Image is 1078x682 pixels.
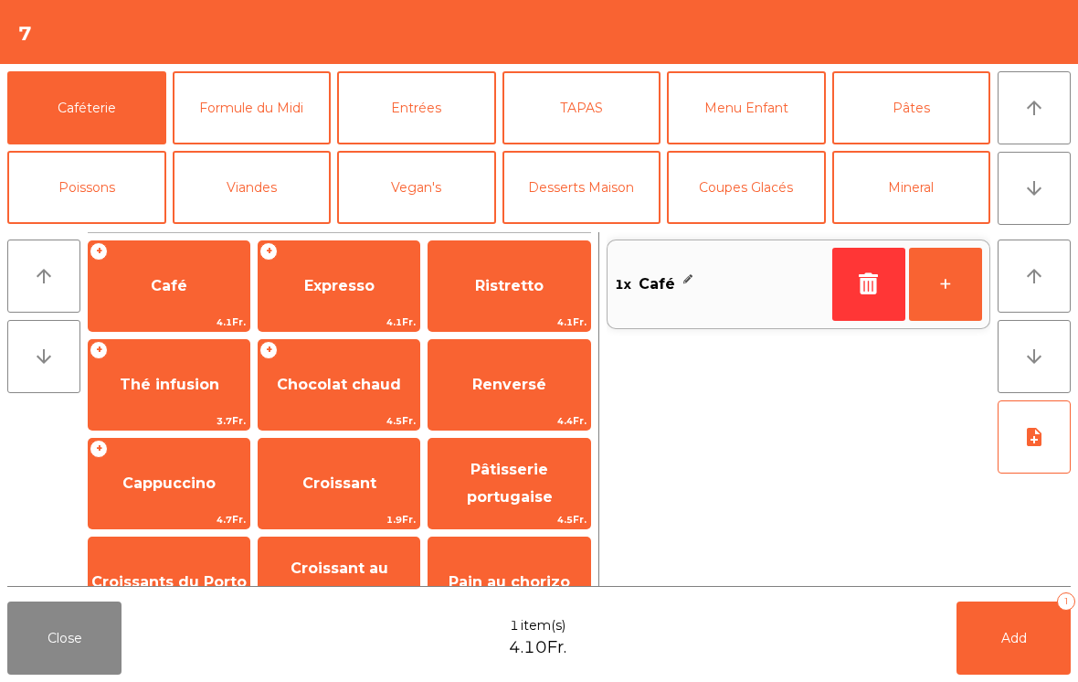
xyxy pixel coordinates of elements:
[259,412,419,430] span: 4.5Fr.
[120,376,219,393] span: Thé infusion
[1023,177,1045,199] i: arrow_downward
[1023,265,1045,287] i: arrow_upward
[1001,630,1027,646] span: Add
[91,573,247,591] span: Croissants du Porto
[1057,592,1075,611] div: 1
[667,151,826,224] button: Coupes Glacés
[998,400,1071,474] button: note_add
[89,511,249,528] span: 4.7Fr.
[304,277,375,294] span: Expresso
[7,320,80,393] button: arrow_downward
[502,151,661,224] button: Desserts Maison
[956,602,1071,675] button: Add1
[259,242,278,261] span: +
[122,474,216,492] span: Cappuccino
[7,602,122,675] button: Close
[7,151,166,224] button: Poissons
[509,635,566,660] span: 4.10Fr.
[428,412,589,430] span: 4.4Fr.
[291,559,388,604] span: Croissant au chocolat pt
[1023,97,1045,119] i: arrow_upward
[510,616,519,635] span: 1
[302,474,376,492] span: Croissant
[259,511,419,528] span: 1.9Fr.
[7,71,166,144] button: Caféterie
[33,346,55,368] i: arrow_downward
[998,320,1071,393] button: arrow_downward
[151,277,187,294] span: Café
[428,314,589,331] span: 4.1Fr.
[639,271,675,298] span: Café
[909,248,982,321] button: +
[7,240,80,313] button: arrow_upward
[428,511,589,528] span: 4.5Fr.
[1023,346,1045,368] i: arrow_downward
[475,277,544,294] span: Ristretto
[502,71,661,144] button: TAPAS
[259,341,278,359] span: +
[521,616,565,635] span: item(s)
[472,376,546,393] span: Renversé
[615,271,631,298] span: 1x
[259,314,419,331] span: 4.1Fr.
[337,71,496,144] button: Entrées
[90,341,108,359] span: +
[277,376,401,393] span: Chocolat chaud
[18,20,32,48] h4: 7
[667,71,826,144] button: Menu Enfant
[90,242,108,261] span: +
[832,151,991,224] button: Mineral
[832,71,991,144] button: Pâtes
[173,71,332,144] button: Formule du Midi
[449,573,570,591] span: Pain au chorizo
[467,461,553,506] span: Pâtisserie portugaise
[337,151,496,224] button: Vegan's
[33,265,55,287] i: arrow_upward
[998,71,1071,144] button: arrow_upward
[173,151,332,224] button: Viandes
[998,240,1071,313] button: arrow_upward
[89,412,249,430] span: 3.7Fr.
[89,314,249,331] span: 4.1Fr.
[998,152,1071,225] button: arrow_downward
[1023,426,1045,448] i: note_add
[90,440,108,458] span: +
